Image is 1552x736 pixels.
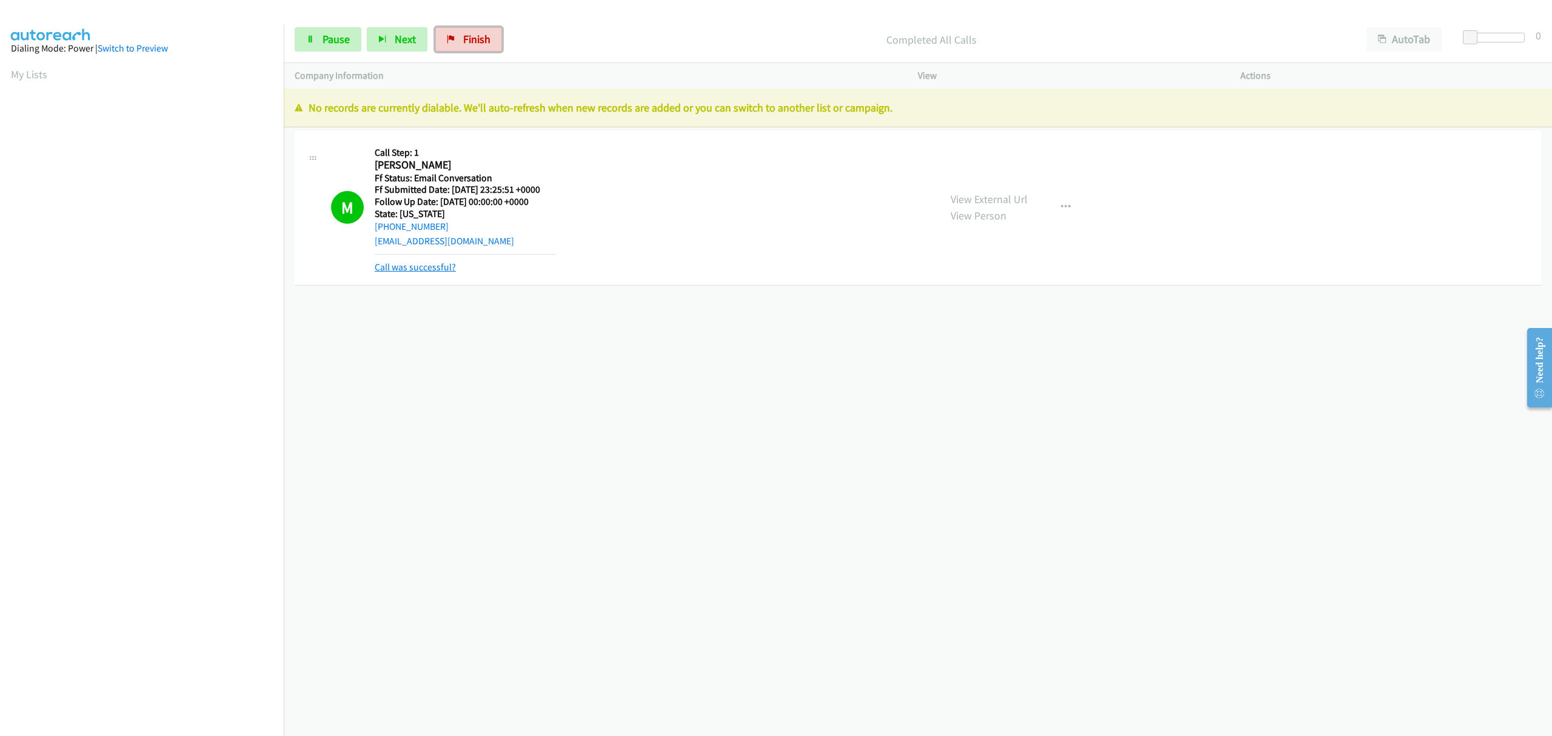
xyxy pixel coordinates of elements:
[1517,319,1552,416] iframe: Resource Center
[375,208,555,220] h5: State: [US_STATE]
[463,32,490,46] span: Finish
[98,42,168,54] a: Switch to Preview
[918,69,1219,83] p: View
[518,32,1345,48] p: Completed All Calls
[1366,27,1442,52] button: AutoTab
[1240,69,1541,83] p: Actions
[331,191,364,224] h1: M
[11,67,47,81] a: My Lists
[951,192,1028,206] a: View External Url
[375,261,456,273] a: Call was successful?
[375,221,449,232] a: [PHONE_NUMBER]
[295,69,896,83] p: Company Information
[375,158,555,172] h2: [PERSON_NAME]
[951,209,1006,222] a: View Person
[323,32,350,46] span: Pause
[367,27,427,52] button: Next
[1536,27,1541,44] div: 0
[11,41,273,56] div: Dialing Mode: Power |
[375,196,555,208] h5: Follow Up Date: [DATE] 00:00:00 +0000
[375,147,555,159] h5: Call Step: 1
[435,27,502,52] a: Finish
[295,99,1541,116] p: No records are currently dialable. We'll auto-refresh when new records are added or you can switc...
[375,172,555,184] h5: Ff Status: Email Conversation
[375,235,514,247] a: [EMAIL_ADDRESS][DOMAIN_NAME]
[11,93,284,669] iframe: Dialpad
[395,32,416,46] span: Next
[295,27,361,52] a: Pause
[1469,33,1525,42] div: Delay between calls (in seconds)
[375,184,555,196] h5: Ff Submitted Date: [DATE] 23:25:51 +0000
